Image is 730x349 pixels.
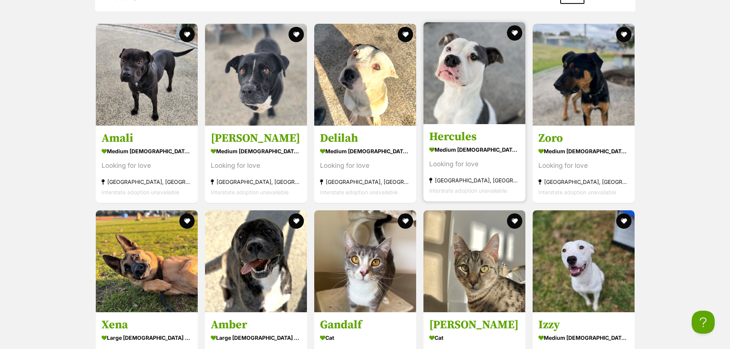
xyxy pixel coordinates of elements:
[429,187,507,194] span: Interstate adoption unavailable
[320,177,410,187] div: [GEOGRAPHIC_DATA], [GEOGRAPHIC_DATA]
[533,210,635,312] img: Izzy
[429,175,520,185] div: [GEOGRAPHIC_DATA], [GEOGRAPHIC_DATA]
[211,189,289,195] span: Interstate adoption unavailable
[320,161,410,171] div: Looking for love
[538,318,629,332] h3: Izzy
[211,332,301,343] div: large [DEMOGRAPHIC_DATA] Dog
[211,177,301,187] div: [GEOGRAPHIC_DATA], [GEOGRAPHIC_DATA]
[205,24,307,126] img: Nina
[102,189,179,195] span: Interstate adoption unavailable
[320,318,410,332] h3: Gandalf
[314,210,416,312] img: Gandalf
[429,318,520,332] h3: [PERSON_NAME]
[320,146,410,157] div: medium [DEMOGRAPHIC_DATA] Dog
[429,129,520,144] h3: Hercules
[538,131,629,146] h3: Zoro
[320,131,410,146] h3: Delilah
[211,131,301,146] h3: [PERSON_NAME]
[211,161,301,171] div: Looking for love
[538,189,616,195] span: Interstate adoption unavailable
[429,332,520,343] div: Cat
[102,318,192,332] h3: Xena
[616,213,632,229] button: favourite
[102,332,192,343] div: large [DEMOGRAPHIC_DATA] Dog
[211,146,301,157] div: medium [DEMOGRAPHIC_DATA] Dog
[533,24,635,126] img: Zoro
[205,125,307,203] a: [PERSON_NAME] medium [DEMOGRAPHIC_DATA] Dog Looking for love [GEOGRAPHIC_DATA], [GEOGRAPHIC_DATA]...
[507,25,522,41] button: favourite
[96,210,198,312] img: Xena
[314,24,416,126] img: Delilah
[205,210,307,312] img: Amber
[102,161,192,171] div: Looking for love
[692,311,715,334] iframe: Help Scout Beacon - Open
[533,125,635,203] a: Zoro medium [DEMOGRAPHIC_DATA] Dog Looking for love [GEOGRAPHIC_DATA], [GEOGRAPHIC_DATA] Intersta...
[96,24,198,126] img: Amali
[179,27,195,42] button: favourite
[398,213,413,229] button: favourite
[429,159,520,169] div: Looking for love
[423,22,525,124] img: Hercules
[398,27,413,42] button: favourite
[289,213,304,229] button: favourite
[314,125,416,203] a: Delilah medium [DEMOGRAPHIC_DATA] Dog Looking for love [GEOGRAPHIC_DATA], [GEOGRAPHIC_DATA] Inter...
[423,124,525,202] a: Hercules medium [DEMOGRAPHIC_DATA] Dog Looking for love [GEOGRAPHIC_DATA], [GEOGRAPHIC_DATA] Inte...
[538,146,629,157] div: medium [DEMOGRAPHIC_DATA] Dog
[289,27,304,42] button: favourite
[179,213,195,229] button: favourite
[102,177,192,187] div: [GEOGRAPHIC_DATA], [GEOGRAPHIC_DATA]
[320,189,398,195] span: Interstate adoption unavailable
[538,332,629,343] div: medium [DEMOGRAPHIC_DATA] Dog
[211,318,301,332] h3: Amber
[538,161,629,171] div: Looking for love
[96,125,198,203] a: Amali medium [DEMOGRAPHIC_DATA] Dog Looking for love [GEOGRAPHIC_DATA], [GEOGRAPHIC_DATA] Interst...
[320,332,410,343] div: Cat
[538,177,629,187] div: [GEOGRAPHIC_DATA], [GEOGRAPHIC_DATA]
[102,146,192,157] div: medium [DEMOGRAPHIC_DATA] Dog
[429,144,520,155] div: medium [DEMOGRAPHIC_DATA] Dog
[423,210,525,312] img: Trent
[507,213,522,229] button: favourite
[616,27,632,42] button: favourite
[102,131,192,146] h3: Amali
